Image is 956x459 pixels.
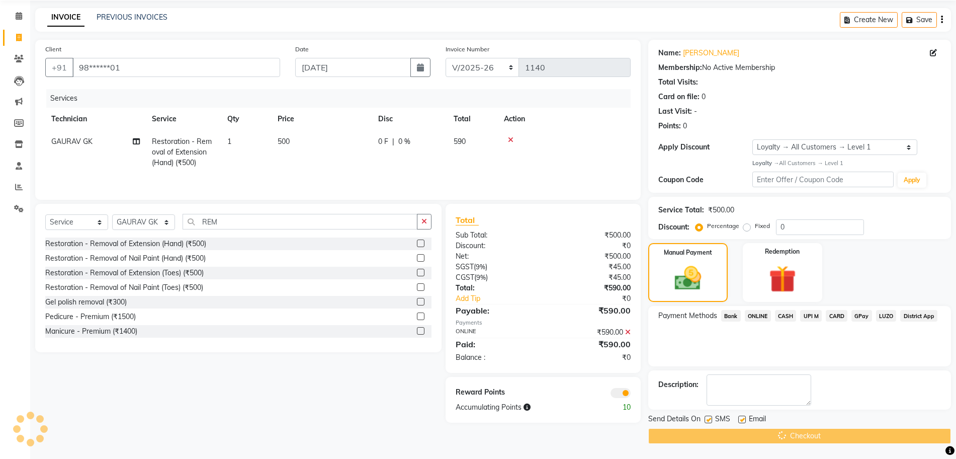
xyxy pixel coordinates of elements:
div: Last Visit: [658,106,692,117]
div: Card on file: [658,92,700,102]
div: Points: [658,121,681,131]
div: Total Visits: [658,77,698,88]
div: ₹590.00 [543,338,638,350]
label: Manual Payment [664,248,712,257]
span: CGST [456,273,474,282]
div: ( ) [448,272,543,283]
div: 10 [590,402,638,413]
span: CASH [775,310,797,322]
button: +91 [45,58,73,77]
div: Pedicure - Premium (₹1500) [45,312,136,322]
div: Discount: [658,222,689,233]
span: 1 [227,137,231,146]
span: District App [900,310,937,322]
label: Client [45,45,61,54]
a: INVOICE [47,9,84,27]
span: Email [749,414,766,426]
label: Fixed [755,221,770,231]
label: Redemption [765,247,800,256]
div: Sub Total: [448,230,543,241]
a: [PERSON_NAME] [683,48,739,58]
div: ₹590.00 [543,283,638,293]
div: Restoration - Removal of Nail Paint (Hand) (₹500) [45,253,206,264]
span: UPI M [800,310,822,322]
div: ₹45.00 [543,262,638,272]
span: GAURAV GK [51,137,93,146]
span: Restoration - Removal of Extension (Hand) (₹500) [152,137,212,167]
div: ₹45.00 [543,272,638,283]
span: 0 % [398,136,410,147]
img: _gift.svg [760,262,805,296]
div: Restoration - Removal of Nail Paint (Toes) (₹500) [45,282,203,293]
div: ₹0 [559,293,638,304]
div: Payable: [448,304,543,317]
div: ONLINE [448,327,543,338]
div: ₹590.00 [543,327,638,338]
div: ₹500.00 [708,205,734,215]
div: Total: [448,283,543,293]
div: 0 [702,92,706,102]
div: Membership: [658,62,702,73]
th: Total [448,108,498,130]
div: Restoration - Removal of Extension (Toes) (₹500) [45,268,204,278]
div: Name: [658,48,681,58]
span: 0 F [378,136,388,147]
div: Paid: [448,338,543,350]
span: GPay [851,310,872,322]
span: Total [456,215,479,225]
div: Balance : [448,352,543,363]
div: Restoration - Removal of Extension (Hand) (₹500) [45,239,206,249]
span: 500 [278,137,290,146]
input: Enter Offer / Coupon Code [752,172,894,187]
div: ( ) [448,262,543,272]
div: Service Total: [658,205,704,215]
th: Qty [221,108,272,130]
span: Send Details On [648,414,701,426]
div: Reward Points [448,387,543,398]
input: Search or Scan [183,214,417,229]
button: Create New [840,12,898,28]
th: Technician [45,108,146,130]
th: Price [272,108,372,130]
button: Apply [898,173,926,188]
span: Payment Methods [658,311,717,321]
div: ₹0 [543,352,638,363]
a: PREVIOUS INVOICES [97,13,167,22]
th: Action [498,108,631,130]
span: 9% [476,273,486,281]
span: SGST [456,262,474,271]
label: Date [295,45,309,54]
span: ONLINE [745,310,771,322]
div: Payments [456,319,631,327]
strong: Loyalty → [752,160,779,167]
div: Accumulating Points [448,402,591,413]
label: Invoice Number [446,45,489,54]
div: ₹0 [543,241,638,251]
div: All Customers → Level 1 [752,159,941,168]
div: Net: [448,251,543,262]
a: Add Tip [448,293,559,304]
div: ₹500.00 [543,251,638,262]
th: Service [146,108,221,130]
div: Description: [658,379,699,390]
button: Save [902,12,937,28]
label: Percentage [707,221,739,231]
div: 0 [683,121,687,131]
span: SMS [715,414,730,426]
span: CARD [826,310,847,322]
span: Bank [721,310,741,322]
div: Coupon Code [658,175,752,185]
span: | [392,136,394,147]
div: Discount: [448,241,543,251]
span: 9% [476,263,485,271]
th: Disc [372,108,448,130]
span: 590 [454,137,466,146]
div: Manicure - Premium (₹1400) [45,326,137,337]
div: Gel polish removal (₹300) [45,297,127,308]
div: ₹590.00 [543,304,638,317]
div: No Active Membership [658,62,941,73]
img: _cash.svg [666,263,709,294]
div: Services [46,89,638,108]
div: Apply Discount [658,142,752,152]
div: - [694,106,697,117]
